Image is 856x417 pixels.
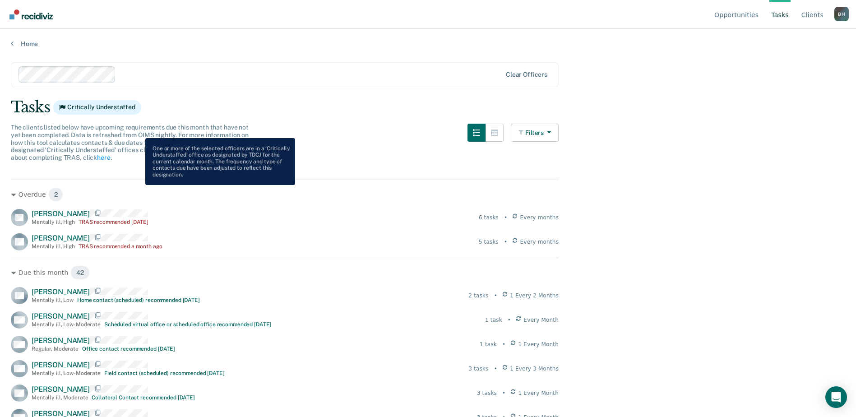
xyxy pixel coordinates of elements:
[825,386,847,408] div: Open Intercom Messenger
[92,394,195,401] div: Collateral Contact recommended [DATE]
[154,146,167,153] a: here
[32,336,90,345] span: [PERSON_NAME]
[32,361,90,369] span: [PERSON_NAME]
[511,124,559,142] button: Filters
[32,370,101,376] div: Mentally ill , Low-Moderate
[518,389,559,397] span: 1 Every Month
[504,213,507,222] div: •
[506,71,547,79] div: Clear officers
[502,340,505,348] div: •
[11,98,845,116] div: Tasks
[834,7,849,21] button: Profile dropdown button
[53,100,141,115] span: Critically Understaffed
[32,385,90,394] span: [PERSON_NAME]
[485,316,502,324] div: 1 task
[11,187,559,202] div: Overdue 2
[32,297,74,303] div: Mentally ill , Low
[32,346,79,352] div: Regular , Moderate
[206,139,219,146] a: here
[518,340,559,348] span: 1 Every Month
[32,312,90,320] span: [PERSON_NAME]
[79,219,148,225] div: TRAS recommended [DATE]
[48,187,64,202] span: 2
[504,238,507,246] div: •
[11,124,249,161] span: The clients listed below have upcoming requirements due this month that have not yet been complet...
[32,394,88,401] div: Mentally ill , Moderate
[104,370,225,376] div: Field contact (scheduled) recommended [DATE]
[479,238,499,246] div: 5 tasks
[468,365,488,373] div: 3 tasks
[32,287,90,296] span: [PERSON_NAME]
[510,365,559,373] span: 1 Every 3 Months
[502,389,505,397] div: •
[77,297,200,303] div: Home contact (scheduled) recommended [DATE]
[32,219,75,225] div: Mentally ill , High
[834,7,849,21] div: B H
[523,316,559,324] span: Every Month
[11,265,559,280] div: Due this month 42
[520,238,559,246] span: Every months
[479,213,499,222] div: 6 tasks
[11,40,845,48] a: Home
[520,213,559,222] span: Every months
[32,321,101,328] div: Mentally ill , Low-Moderate
[508,316,511,324] div: •
[32,209,90,218] span: [PERSON_NAME]
[510,292,559,300] span: 1 Every 2 Months
[494,292,497,300] div: •
[468,292,488,300] div: 2 tasks
[477,389,497,397] div: 3 tasks
[32,234,90,242] span: [PERSON_NAME]
[97,154,110,161] a: here
[480,340,497,348] div: 1 task
[82,346,175,352] div: Office contact recommended [DATE]
[494,365,497,373] div: •
[32,243,75,250] div: Mentally ill , High
[9,9,53,19] img: Recidiviz
[70,265,90,280] span: 42
[104,321,271,328] div: Scheduled virtual office or scheduled office recommended [DATE]
[79,243,162,250] div: TRAS recommended a month ago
